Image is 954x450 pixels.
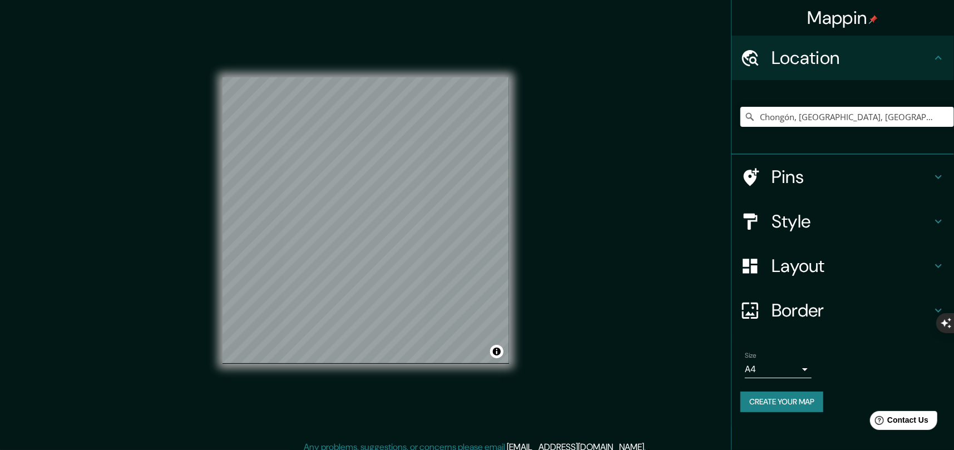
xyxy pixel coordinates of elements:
[772,210,932,233] h4: Style
[731,155,954,199] div: Pins
[869,15,878,24] img: pin-icon.png
[855,407,942,438] iframe: Help widget launcher
[745,351,757,360] label: Size
[740,392,823,412] button: Create your map
[731,199,954,244] div: Style
[772,255,932,277] h4: Layout
[772,299,932,322] h4: Border
[772,166,932,188] h4: Pins
[731,36,954,80] div: Location
[740,107,954,127] input: Pick your city or area
[223,77,509,364] canvas: Map
[731,288,954,333] div: Border
[731,244,954,288] div: Layout
[490,345,503,358] button: Toggle attribution
[745,360,812,378] div: A4
[808,7,878,29] h4: Mappin
[772,47,932,69] h4: Location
